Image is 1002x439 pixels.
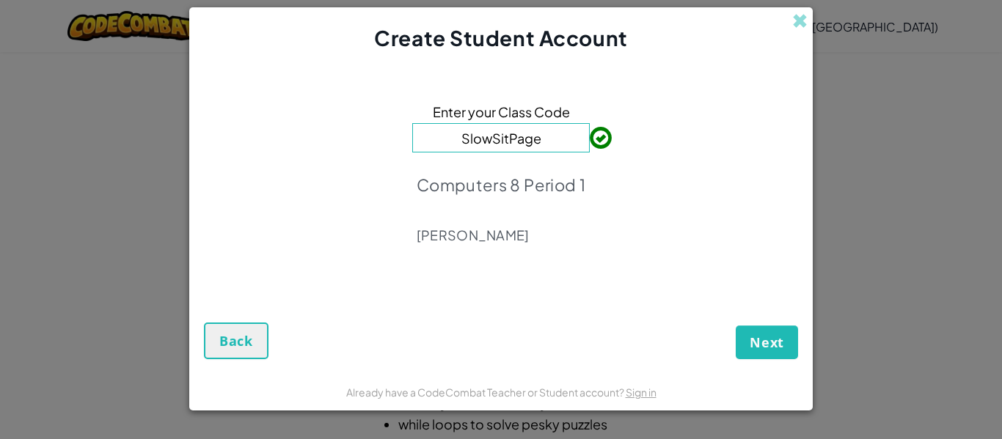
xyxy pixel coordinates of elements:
[417,174,585,195] p: Computers 8 Period 1
[433,101,570,122] span: Enter your Class Code
[204,322,268,359] button: Back
[374,25,627,51] span: Create Student Account
[626,385,657,399] a: Sign in
[346,385,626,399] span: Already have a CodeCombat Teacher or Student account?
[219,332,253,350] span: Back
[750,333,784,351] span: Next
[736,325,798,359] button: Next
[417,226,585,244] p: [PERSON_NAME]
